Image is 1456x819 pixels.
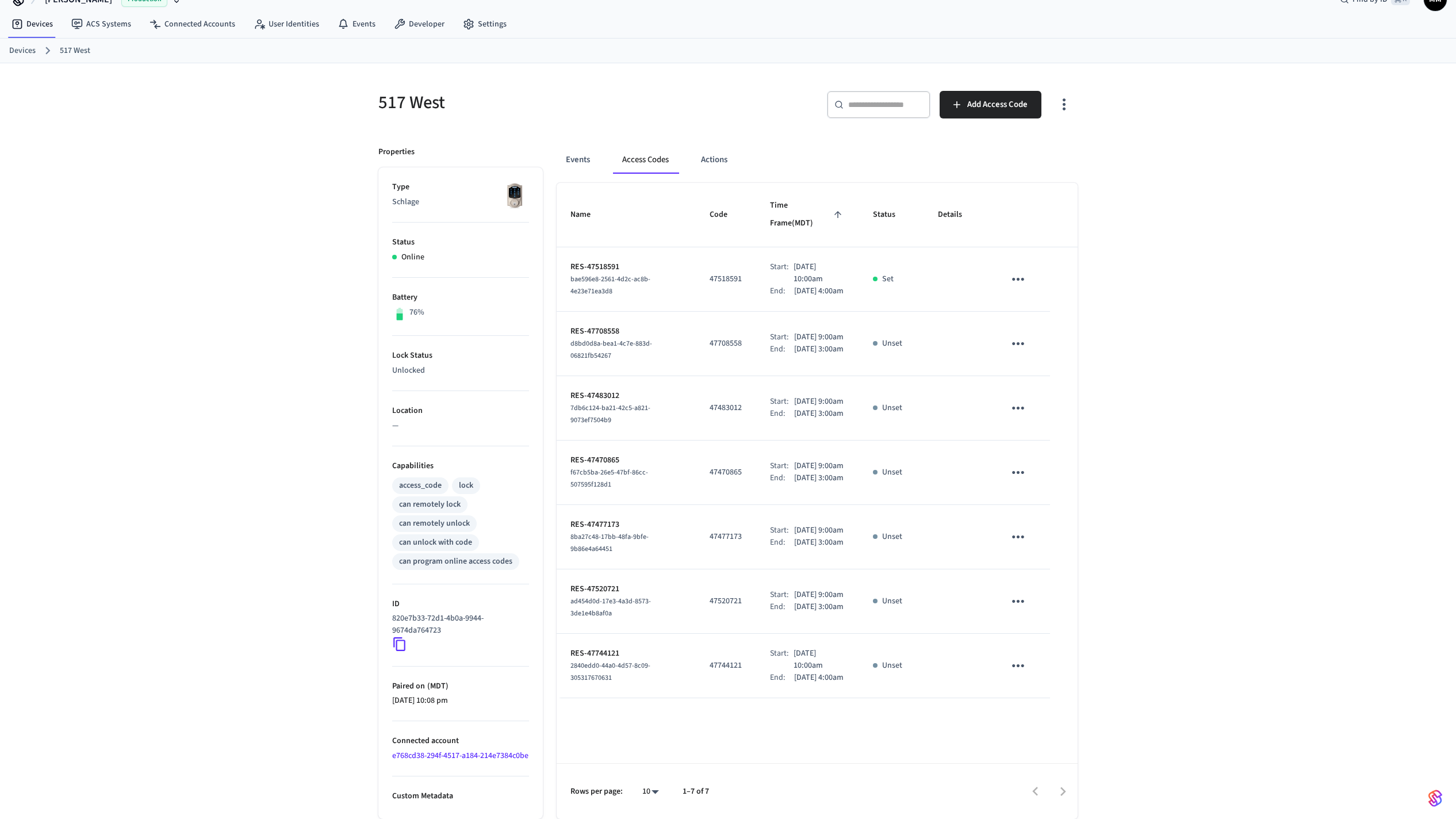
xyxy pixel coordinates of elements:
[399,518,470,530] div: can remotely unlock
[378,146,415,158] p: Properties
[770,537,794,549] div: End:
[570,519,682,531] p: RES-47477173
[794,331,844,343] p: [DATE] 9:00am
[409,307,424,319] p: 76%
[392,598,529,610] p: ID
[399,480,442,492] div: access_code
[770,261,794,285] div: Start:
[882,338,902,350] p: Unset
[62,14,140,35] a: ACS Systems
[770,601,794,613] div: End:
[770,472,794,484] div: End:
[378,91,721,114] h5: 517 West
[570,648,682,660] p: RES-47744121
[570,454,682,466] p: RES-47470865
[882,660,902,672] p: Unset
[557,183,1078,698] table: sticky table
[392,181,529,193] p: Type
[794,472,844,484] p: [DATE] 3:00am
[244,14,328,35] a: User Identities
[500,181,529,210] img: Schlage Sense Smart Deadbolt with Camelot Trim, Front
[683,786,709,798] p: 1–7 of 7
[613,146,678,174] button: Access Codes
[710,466,742,479] p: 47470865
[710,273,742,285] p: 47518591
[794,396,844,408] p: [DATE] 9:00am
[140,14,244,35] a: Connected Accounts
[770,648,794,672] div: Start:
[710,531,742,543] p: 47477173
[967,97,1028,112] span: Add Access Code
[794,601,844,613] p: [DATE] 3:00am
[938,206,977,224] span: Details
[425,680,449,692] span: ( MDT )
[60,45,90,57] a: 517 West
[570,339,652,361] span: d8bd0d8a-bea1-4c7e-883d-06821fb54267
[770,285,794,297] div: End:
[570,326,682,338] p: RES-47708558
[385,14,454,35] a: Developer
[570,786,623,798] p: Rows per page:
[794,408,844,420] p: [DATE] 3:00am
[570,661,650,683] span: 2840edd0-44a0-4d57-8c09-305317670631
[1428,789,1442,807] img: SeamLogoGradient.69752ec5.svg
[570,403,650,425] span: 7db6c124-ba21-42c5-a821-9073ef7504b9
[399,537,472,549] div: can unlock with code
[770,589,794,601] div: Start:
[882,273,894,285] p: Set
[570,390,682,402] p: RES-47483012
[770,460,794,472] div: Start:
[399,499,461,511] div: can remotely lock
[392,680,529,692] p: Paired on
[770,343,794,355] div: End:
[692,146,737,174] button: Actions
[794,525,844,537] p: [DATE] 9:00am
[794,589,844,601] p: [DATE] 9:00am
[794,285,844,297] p: [DATE] 4:00am
[392,750,528,761] a: e768cd38-294f-4517-a184-214e7384c0be
[710,660,742,672] p: 47744121
[770,525,794,537] div: Start:
[328,14,385,35] a: Events
[392,350,529,362] p: Lock Status
[570,468,648,489] span: f67cb5ba-26e5-47bf-86cc-507595f128d1
[770,396,794,408] div: Start:
[557,146,1078,174] div: ant example
[392,236,529,248] p: Status
[392,365,529,377] p: Unlocked
[794,648,845,672] p: [DATE] 10:00am
[570,261,682,273] p: RES-47518591
[794,672,844,684] p: [DATE] 4:00am
[2,14,62,35] a: Devices
[392,460,529,472] p: Capabilities
[570,596,651,618] span: ad454d0d-17e3-4a3d-8573-3de1e4b8af0a
[392,695,529,707] p: [DATE] 10:08 pm
[940,91,1041,118] button: Add Access Code
[794,460,844,472] p: [DATE] 9:00am
[570,583,682,595] p: RES-47520721
[882,402,902,414] p: Unset
[392,196,529,208] p: Schlage
[454,14,516,35] a: Settings
[794,343,844,355] p: [DATE] 3:00am
[392,735,529,747] p: Connected account
[637,783,664,800] div: 10
[557,146,599,174] button: Events
[392,613,524,637] p: 820e7b33-72d1-4b0a-9944-9674da764723
[882,531,902,543] p: Unset
[570,274,650,296] span: bae596e8-2561-4d2c-ac8b-4e23e71ea3d8
[770,672,794,684] div: End:
[9,45,36,57] a: Devices
[459,480,473,492] div: lock
[794,261,845,285] p: [DATE] 10:00am
[770,408,794,420] div: End:
[570,532,649,554] span: 8ba27c48-17bb-48fa-9bfe-9b86e4a64451
[710,595,742,607] p: 47520721
[392,405,529,417] p: Location
[710,338,742,350] p: 47708558
[873,206,910,224] span: Status
[770,331,794,343] div: Start:
[392,292,529,304] p: Battery
[392,420,529,432] p: —
[794,537,844,549] p: [DATE] 3:00am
